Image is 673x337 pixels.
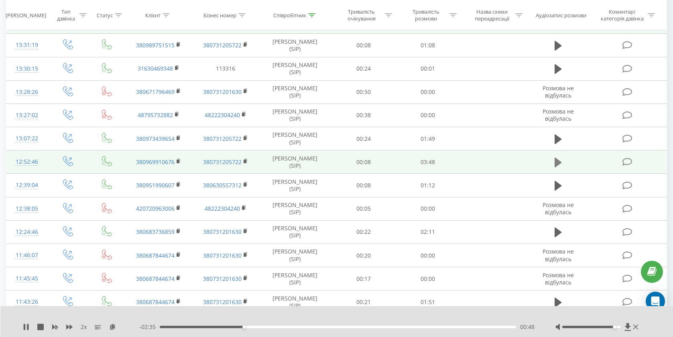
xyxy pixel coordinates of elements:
[536,12,586,18] div: Аудіозапис розмови
[136,252,175,259] a: 380687844674
[136,158,175,166] a: 380969910676
[396,57,460,80] td: 00:01
[136,41,175,49] a: 380989751515
[543,108,574,122] span: Розмова не відбулась
[259,127,331,150] td: [PERSON_NAME] (SIP)
[97,12,113,18] div: Статус
[259,57,331,80] td: [PERSON_NAME] (SIP)
[613,325,616,329] div: Accessibility label
[14,294,39,310] div: 11:43:26
[203,88,242,95] a: 380731201630
[331,220,396,244] td: 00:22
[203,228,242,235] a: 380731201630
[259,80,331,104] td: [PERSON_NAME] (SIP)
[331,150,396,174] td: 00:08
[203,135,242,142] a: 380731205722
[470,8,513,22] div: Назва схеми переадресації
[14,108,39,123] div: 13:27:02
[331,34,396,57] td: 00:08
[273,12,306,18] div: Співробітник
[396,80,460,104] td: 00:00
[136,135,175,142] a: 380973439654
[203,181,242,189] a: 380630557312
[396,197,460,220] td: 00:00
[396,127,460,150] td: 01:49
[14,154,39,170] div: 12:52:46
[136,181,175,189] a: 380951990607
[14,131,39,146] div: 13:07:22
[136,88,175,95] a: 380671796469
[331,290,396,314] td: 00:21
[136,275,175,282] a: 380687844674
[331,244,396,267] td: 00:20
[646,292,665,311] div: Open Intercom Messenger
[331,127,396,150] td: 00:24
[396,220,460,244] td: 02:11
[396,104,460,127] td: 00:00
[331,80,396,104] td: 00:50
[14,224,39,240] div: 12:24:46
[340,8,383,22] div: Тривалість очікування
[138,65,173,72] a: 31630469348
[259,220,331,244] td: [PERSON_NAME] (SIP)
[259,104,331,127] td: [PERSON_NAME] (SIP)
[396,150,460,174] td: 03:48
[331,197,396,220] td: 00:05
[205,205,240,212] a: 48222304240
[331,57,396,80] td: 00:24
[205,111,240,119] a: 48222304240
[136,228,175,235] a: 380683736859
[203,41,242,49] a: 380731205722
[14,201,39,217] div: 12:38:05
[543,201,574,216] span: Розмова не відбулась
[203,275,242,282] a: 380731201630
[259,267,331,290] td: [PERSON_NAME] (SIP)
[259,290,331,314] td: [PERSON_NAME] (SIP)
[259,174,331,197] td: [PERSON_NAME] (SIP)
[331,267,396,290] td: 00:17
[14,177,39,193] div: 12:39:04
[138,111,173,119] a: 48795732882
[331,104,396,127] td: 00:38
[543,84,574,99] span: Розмова не відбулась
[331,174,396,197] td: 00:08
[396,34,460,57] td: 01:08
[520,323,535,331] span: 00:48
[14,271,39,286] div: 11:45:45
[145,12,161,18] div: Клієнт
[136,205,175,212] a: 420720963006
[396,267,460,290] td: 00:00
[14,61,39,77] div: 13:30:15
[405,8,447,22] div: Тривалість розмови
[14,248,39,263] div: 11:46:07
[55,8,77,22] div: Тип дзвінка
[14,37,39,53] div: 13:31:19
[259,150,331,174] td: [PERSON_NAME] (SIP)
[81,323,87,331] span: 2 x
[543,248,574,262] span: Розмова не відбулась
[396,290,460,314] td: 01:51
[203,158,242,166] a: 380731205722
[396,244,460,267] td: 00:00
[259,197,331,220] td: [PERSON_NAME] (SIP)
[543,271,574,286] span: Розмова не відбулась
[6,12,46,18] div: [PERSON_NAME]
[259,244,331,267] td: [PERSON_NAME] (SIP)
[139,323,160,331] span: - 02:35
[599,8,646,22] div: Коментар/категорія дзвінка
[259,34,331,57] td: [PERSON_NAME] (SIP)
[136,298,175,306] a: 380687844674
[192,57,259,80] td: 113316
[396,174,460,197] td: 01:12
[242,325,246,329] div: Accessibility label
[14,84,39,100] div: 13:28:26
[203,12,236,18] div: Бізнес номер
[203,298,242,306] a: 380731201630
[203,252,242,259] a: 380731201630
